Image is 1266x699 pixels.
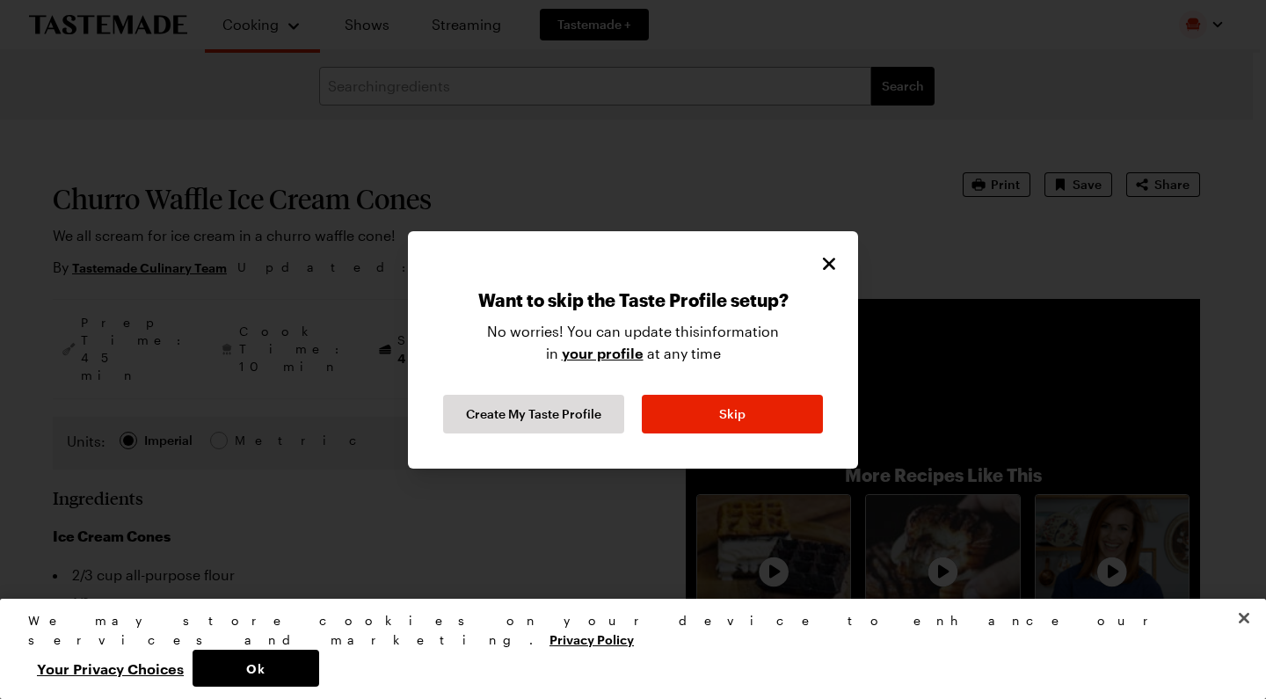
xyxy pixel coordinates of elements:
span: Create My Taste Profile [466,405,601,423]
p: No worries! You can update this information in at any time [487,321,779,377]
button: Ok [193,650,319,687]
p: Want to skip the Taste Profile setup? [478,289,789,321]
a: More information about your privacy, opens in a new tab [549,630,634,647]
button: Close [818,252,840,275]
div: We may store cookies on your device to enhance our services and marketing. [28,611,1223,650]
span: Skip [719,405,746,423]
button: Continue Taste Profile [443,395,624,433]
a: your profile [562,343,644,362]
button: Skip Taste Profile [642,395,823,433]
button: Close [1225,599,1263,637]
div: Privacy [28,611,1223,687]
button: Your Privacy Choices [28,650,193,687]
